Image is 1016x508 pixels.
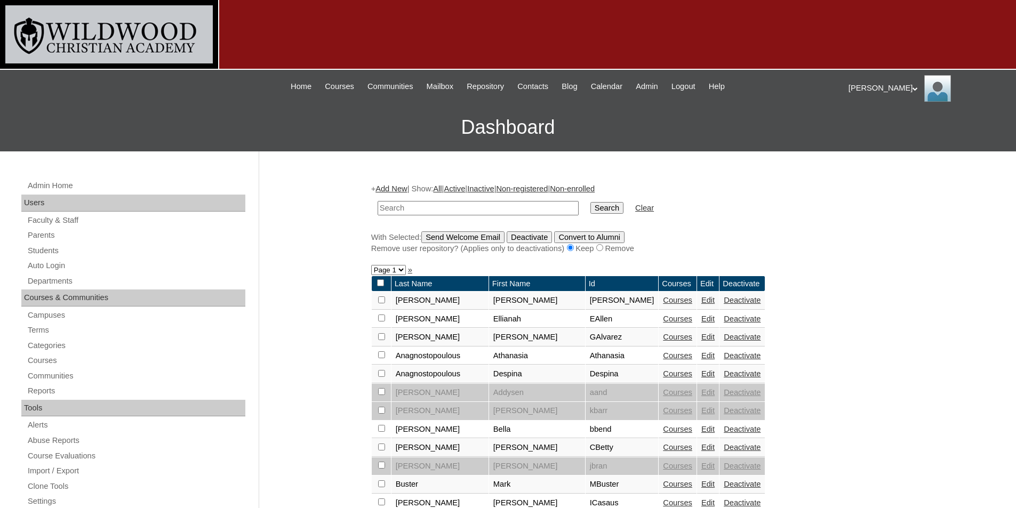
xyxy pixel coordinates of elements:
a: Terms [27,324,245,337]
a: Repository [461,80,509,93]
td: jbran [586,457,659,475]
a: Deactivate [724,333,761,341]
span: Communities [367,80,413,93]
a: Alerts [27,418,245,432]
a: Courses [663,315,692,323]
td: [PERSON_NAME] [391,292,489,310]
a: Home [285,80,317,93]
a: Clone Tools [27,480,245,493]
a: Inactive [467,184,494,193]
td: Athanasia [489,347,585,365]
a: Deactivate [724,315,761,323]
td: Despina [586,365,659,383]
input: Send Welcome Email [421,231,505,243]
td: [PERSON_NAME] [586,292,659,310]
span: Repository [467,80,504,93]
img: Jill Isaac [924,75,951,102]
span: Help [709,80,725,93]
a: Edit [701,480,715,488]
div: [PERSON_NAME] [849,75,1005,102]
td: EAllen [586,310,659,328]
span: Home [291,80,311,93]
td: [PERSON_NAME] [391,402,489,420]
td: Ellianah [489,310,585,328]
a: Students [27,244,245,257]
a: Deactivate [724,296,761,304]
a: Deactivate [724,462,761,470]
a: Edit [701,333,715,341]
span: Admin [636,80,658,93]
a: Edit [701,315,715,323]
td: Anagnostopoulous [391,365,489,383]
td: First Name [489,276,585,292]
a: » [408,265,412,274]
a: Courses [663,333,692,341]
a: Admin [630,80,663,93]
a: Courses [663,369,692,378]
td: bbend [586,421,659,439]
a: Edit [701,388,715,397]
td: [PERSON_NAME] [391,439,489,457]
a: Non-registered [496,184,548,193]
td: [PERSON_NAME] [391,457,489,475]
div: Users [21,195,245,212]
a: Deactivate [724,388,761,397]
img: logo-white.png [5,5,213,63]
a: Courses [663,388,692,397]
a: Edit [701,406,715,415]
a: Courses [663,406,692,415]
input: Search [590,202,623,214]
span: Logout [671,80,695,93]
span: Courses [325,80,354,93]
td: Bella [489,421,585,439]
a: Deactivate [724,406,761,415]
a: Contacts [512,80,554,93]
input: Convert to Alumni [554,231,625,243]
a: Mailbox [421,80,459,93]
a: Edit [701,462,715,470]
td: MBuster [586,475,659,494]
a: Courses [663,296,692,304]
a: Edit [701,498,715,507]
a: Parents [27,229,245,242]
div: + | Show: | | | | [371,183,899,254]
a: Clear [635,204,654,212]
td: Courses [659,276,697,292]
a: Deactivate [724,425,761,433]
td: Last Name [391,276,489,292]
a: Calendar [586,80,628,93]
a: Departments [27,275,245,288]
input: Search [378,201,579,215]
td: [PERSON_NAME] [391,421,489,439]
td: [PERSON_NAME] [391,328,489,346]
h3: Dashboard [5,103,1011,151]
td: Id [586,276,659,292]
a: Courses [319,80,359,93]
a: Auto Login [27,259,245,272]
a: Courses [663,480,692,488]
a: Courses [663,498,692,507]
span: Mailbox [427,80,454,93]
a: Edit [701,296,715,304]
a: Active [444,184,465,193]
td: aand [586,384,659,402]
a: Abuse Reports [27,434,245,447]
a: Courses [27,354,245,367]
a: All [433,184,442,193]
td: Despina [489,365,585,383]
a: Course Evaluations [27,449,245,463]
a: Communities [27,369,245,383]
a: Import / Export [27,464,245,478]
td: [PERSON_NAME] [391,384,489,402]
td: Deactivate [719,276,765,292]
td: CBetty [586,439,659,457]
td: [PERSON_NAME] [489,402,585,420]
a: Deactivate [724,443,761,451]
td: GAlvarez [586,328,659,346]
a: Edit [701,369,715,378]
a: Deactivate [724,498,761,507]
a: Blog [556,80,582,93]
a: Courses [663,351,692,360]
td: Mark [489,475,585,494]
div: Tools [21,400,245,417]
